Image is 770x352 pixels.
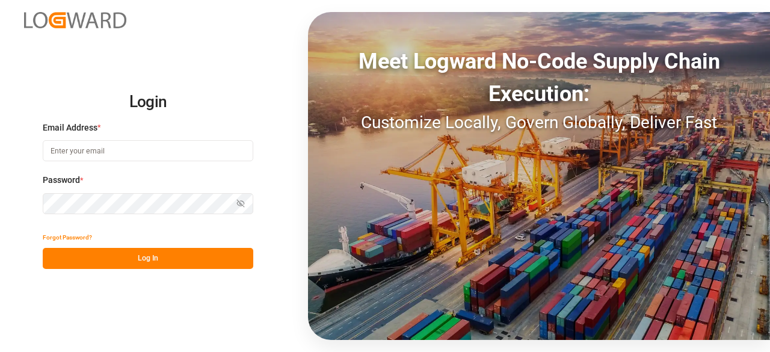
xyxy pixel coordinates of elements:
input: Enter your email [43,140,253,161]
h2: Login [43,83,253,122]
span: Password [43,174,80,187]
img: Logward_new_orange.png [24,12,126,28]
button: Log In [43,248,253,269]
div: Customize Locally, Govern Globally, Deliver Fast [308,110,770,135]
div: Meet Logward No-Code Supply Chain Execution: [308,45,770,110]
button: Forgot Password? [43,227,92,248]
span: Email Address [43,122,97,134]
